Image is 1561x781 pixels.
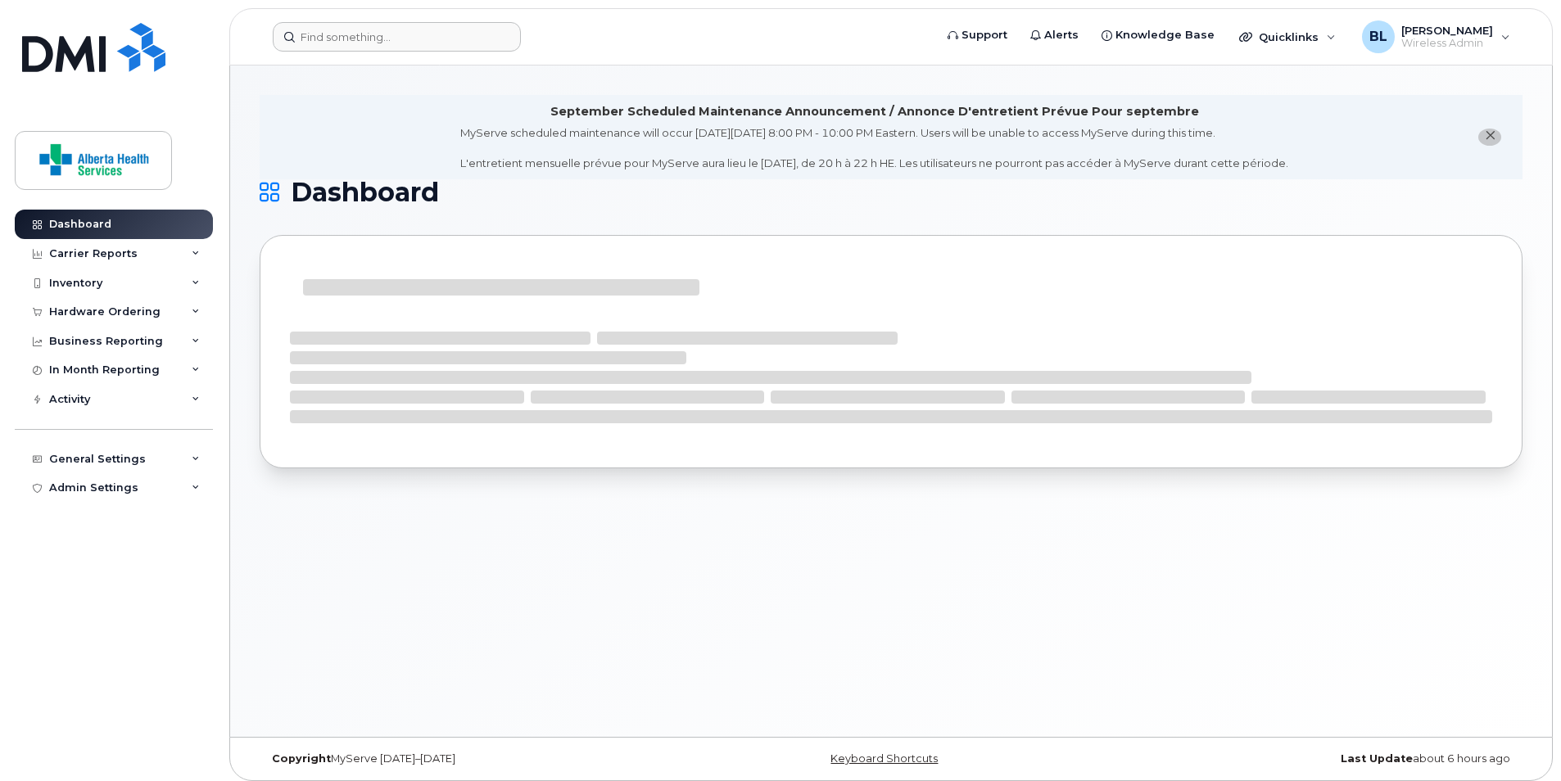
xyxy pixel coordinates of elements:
a: Keyboard Shortcuts [830,752,938,765]
span: Dashboard [291,180,439,205]
div: MyServe [DATE]–[DATE] [260,752,681,765]
div: MyServe scheduled maintenance will occur [DATE][DATE] 8:00 PM - 10:00 PM Eastern. Users will be u... [460,125,1288,171]
button: close notification [1478,129,1501,146]
div: September Scheduled Maintenance Announcement / Annonce D'entretient Prévue Pour septembre [550,103,1199,120]
div: about 6 hours ago [1102,752,1523,765]
strong: Copyright [272,752,331,765]
strong: Last Update [1341,752,1413,765]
